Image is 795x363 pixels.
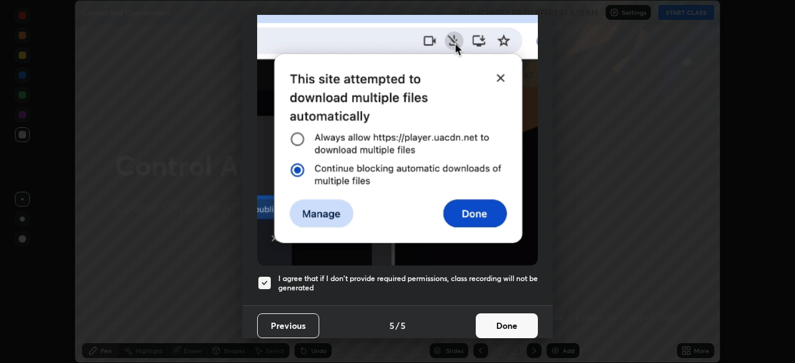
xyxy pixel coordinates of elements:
button: Previous [257,313,319,338]
h5: I agree that if I don't provide required permissions, class recording will not be generated [278,274,538,293]
h4: 5 [389,319,394,332]
h4: 5 [401,319,406,332]
button: Done [476,313,538,338]
h4: / [396,319,399,332]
